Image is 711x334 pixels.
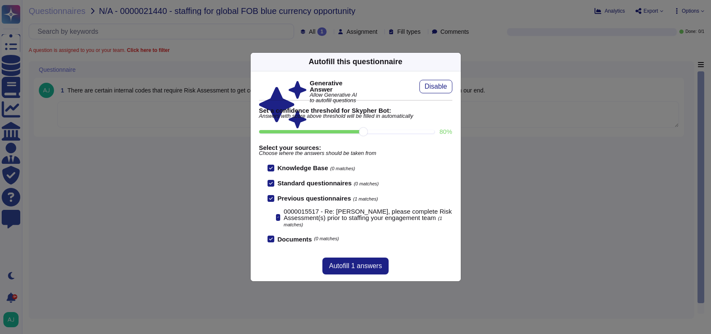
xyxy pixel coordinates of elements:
[310,80,357,92] b: Generative Answer
[322,258,389,274] button: Autofill 1 answers
[278,164,328,171] b: Knowledge Base
[424,83,447,90] span: Disable
[284,208,452,221] span: 0000015517 - Re: [PERSON_NAME], please complete Risk Assessment(s) prior to staffing your engagem...
[284,216,442,227] span: (1 matches)
[278,179,352,187] b: Standard questionnaires
[259,114,452,119] span: Answers with score above threshold will be filled in automatically
[308,56,402,68] div: Autofill this questionnaire
[278,236,312,242] b: Documents
[419,80,452,93] button: Disable
[310,92,357,103] span: Allow Generative AI to autofill questions
[314,236,339,241] span: (0 matches)
[330,166,355,171] span: (0 matches)
[259,107,452,114] b: Set a confidence threshold for Skypher Bot:
[439,128,452,135] label: 80 %
[259,151,452,156] span: Choose where the answers should be taken from
[353,196,378,201] span: (1 matches)
[259,144,452,151] b: Select your sources:
[278,195,351,202] b: Previous questionnaires
[354,181,378,186] span: (0 matches)
[329,263,382,269] span: Autofill 1 answers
